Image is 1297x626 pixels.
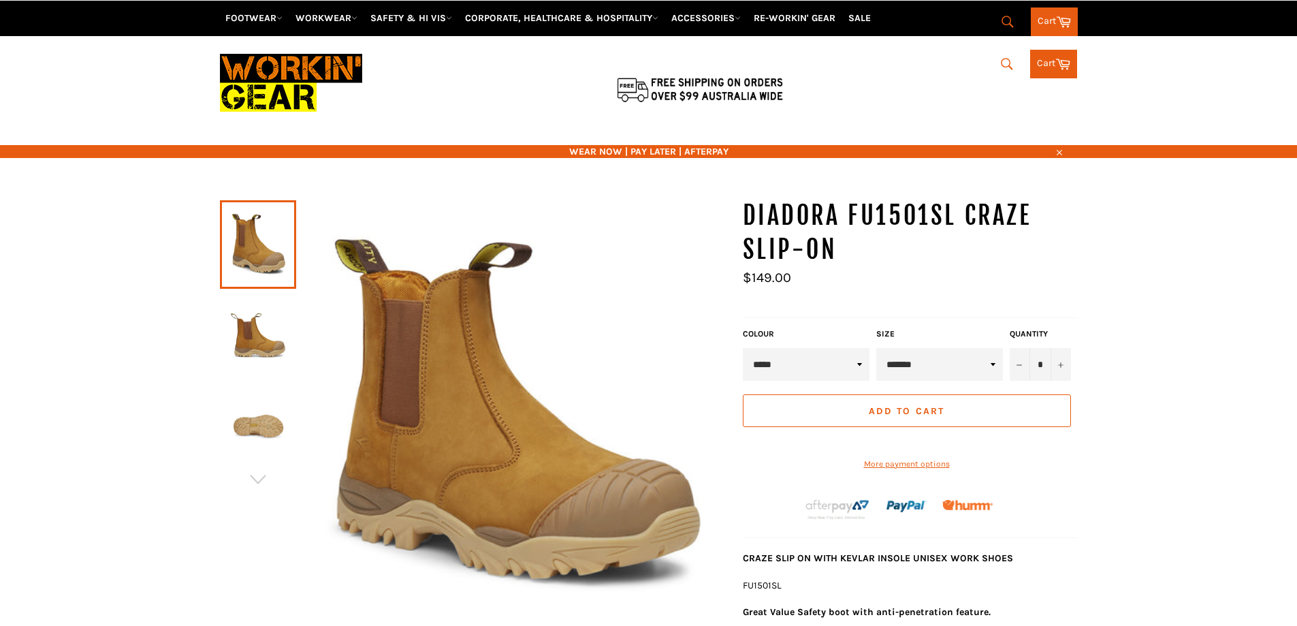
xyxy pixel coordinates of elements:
[1051,348,1071,381] button: Increase item quantity by one
[220,6,288,30] a: FOOTWEAR
[743,606,991,618] strong: Great Value Safety boot with anti-penetration feature.
[615,75,785,104] img: Flat $9.95 shipping Australia wide
[804,498,871,521] img: Afterpay-Logo-on-dark-bg_large.png
[942,500,993,510] img: Humm_core_logo_RGB-01_300x60px_small_195d8312-4386-4de7-b182-0ef9b6303a37.png
[1010,328,1071,340] label: Quantity
[743,580,782,591] span: FU1501SL
[220,145,1078,158] span: WEAR NOW | PAY LATER | AFTERPAY
[1030,50,1077,78] a: Cart
[460,6,664,30] a: CORPORATE, HEALTHCARE & HOSPITALITY
[290,6,363,30] a: WORKWEAR
[743,328,869,340] label: COLOUR
[869,405,944,417] span: Add to Cart
[743,394,1071,427] button: Add to Cart
[743,270,791,285] span: $149.00
[220,44,362,121] img: Workin Gear leaders in Workwear, Safety Boots, PPE, Uniforms. Australia's No.1 in Workwear
[743,199,1078,266] h1: DIADORA FU1501SL Craze Slip-On
[666,6,746,30] a: ACCESSORIES
[743,458,1071,470] a: More payment options
[227,390,289,465] img: DIADORA FU1501SL Craze Slip-On - Workin' Gear
[876,328,1003,340] label: Size
[1031,7,1078,36] a: Cart
[227,298,289,373] img: DIADORA FU1501SL Craze Slip-On - Workin' Gear
[1010,348,1030,381] button: Reduce item quantity by one
[886,486,927,527] img: paypal.png
[743,552,1013,564] strong: CRAZE SLIP ON WITH KEVLAR INSOLE UNISEX WORK SHOES
[748,6,841,30] a: RE-WORKIN' GEAR
[843,6,876,30] a: SALE
[365,6,458,30] a: SAFETY & HI VIS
